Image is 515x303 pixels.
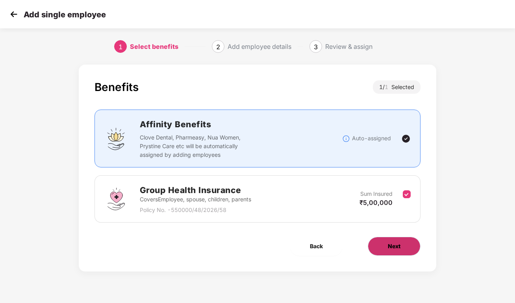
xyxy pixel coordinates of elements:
[216,43,220,51] span: 2
[140,118,342,131] h2: Affinity Benefits
[325,40,372,53] div: Review & assign
[368,237,421,256] button: Next
[104,127,128,151] img: svg+xml;base64,PHN2ZyBpZD0iQWZmaW5pdHlfQmVuZWZpdHMiIGRhdGEtbmFtZT0iQWZmaW5pdHkgQmVuZWZpdHMiIHhtbG...
[359,199,393,206] span: ₹5,00,000
[352,134,391,143] p: Auto-assigned
[104,187,128,211] img: svg+xml;base64,PHN2ZyBpZD0iR3JvdXBfSGVhbHRoX0luc3VyYW5jZSIgZGF0YS1uYW1lPSJHcm91cCBIZWFsdGggSW5zdX...
[314,43,318,51] span: 3
[94,80,139,94] div: Benefits
[360,190,393,198] p: Sum Insured
[342,135,350,143] img: svg+xml;base64,PHN2ZyBpZD0iSW5mb18tXzMyeDMyIiBkYXRhLW5hbWU9IkluZm8gLSAzMngzMiIgeG1sbnM9Imh0dHA6Ly...
[140,195,251,204] p: Covers Employee, spouse, children, parents
[140,184,251,197] h2: Group Health Insurance
[401,134,411,143] img: svg+xml;base64,PHN2ZyBpZD0iVGljay0yNHgyNCIgeG1sbnM9Imh0dHA6Ly93d3cudzMub3JnLzIwMDAvc3ZnIiB3aWR0aD...
[119,43,122,51] span: 1
[140,133,261,159] p: Clove Dental, Pharmeasy, Nua Women, Prystine Care etc will be automatically assigned by adding em...
[373,80,421,94] div: 1 / Selected
[310,242,323,251] span: Back
[385,84,391,90] span: 1
[24,10,106,19] p: Add single employee
[290,237,343,256] button: Back
[388,242,400,251] span: Next
[130,40,178,53] div: Select benefits
[8,8,20,20] img: svg+xml;base64,PHN2ZyB4bWxucz0iaHR0cDovL3d3dy53My5vcmcvMjAwMC9zdmciIHdpZHRoPSIzMCIgaGVpZ2h0PSIzMC...
[140,206,251,214] p: Policy No. - 550000/48/2026/58
[228,40,291,53] div: Add employee details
